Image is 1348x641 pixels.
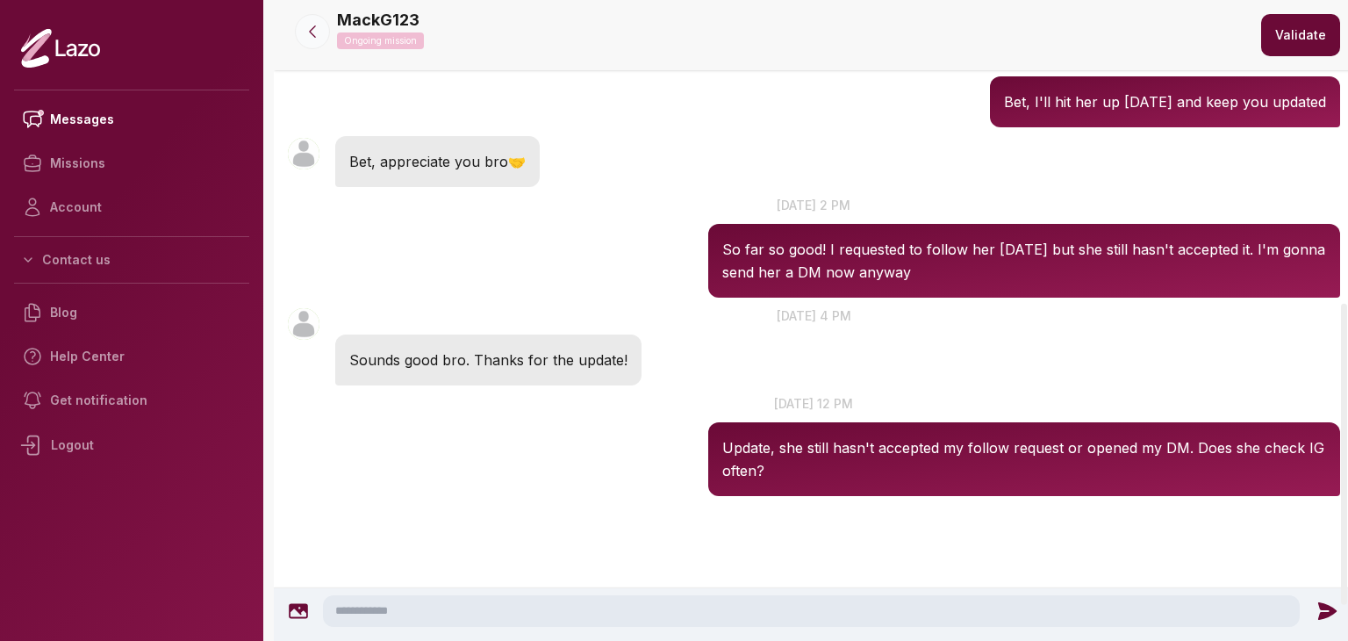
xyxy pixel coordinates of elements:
[349,349,627,371] p: Sounds good bro. Thanks for the update!
[14,422,249,468] div: Logout
[337,8,419,32] p: MackG123
[722,238,1325,284] p: So far so good! I requested to follow her [DATE] but she still hasn't accepted it. I'm gonna send...
[14,244,249,276] button: Contact us
[1004,90,1326,113] p: Bet, I'll hit her up [DATE] and keep you updated
[288,138,319,169] img: User avatar
[349,150,526,173] p: Bet, appreciate you bro🤝
[14,185,249,229] a: Account
[14,335,249,378] a: Help Center
[14,291,249,335] a: Blog
[14,141,249,185] a: Missions
[14,378,249,422] a: Get notification
[337,32,424,49] p: Ongoing mission
[14,97,249,141] a: Messages
[1261,14,1340,56] button: Validate
[722,436,1325,482] p: Update, she still hasn't accepted my follow request or opened my DM. Does she check IG often?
